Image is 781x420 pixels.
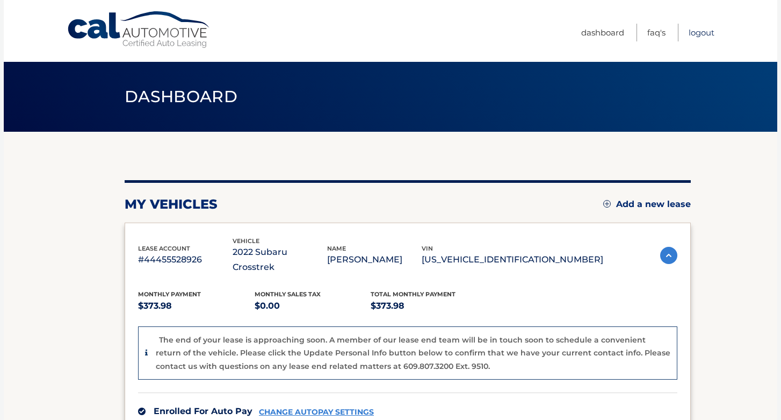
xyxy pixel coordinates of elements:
[647,24,666,41] a: FAQ's
[233,245,327,275] p: 2022 Subaru Crosstrek
[603,199,691,210] a: Add a new lease
[581,24,624,41] a: Dashboard
[259,408,374,417] a: CHANGE AUTOPAY SETTINGS
[603,200,611,208] img: add.svg
[327,245,346,252] span: name
[156,335,670,371] p: The end of your lease is approaching soon. A member of our lease end team will be in touch soon t...
[422,245,433,252] span: vin
[138,252,233,267] p: #44455528926
[255,290,321,298] span: Monthly sales Tax
[125,87,237,106] span: Dashboard
[138,298,255,314] p: $373.98
[660,247,677,264] img: accordion-active.svg
[138,245,190,252] span: lease account
[422,252,603,267] p: [US_VEHICLE_IDENTIFICATION_NUMBER]
[138,408,146,415] img: check.svg
[125,196,218,212] h2: my vehicles
[67,11,212,49] a: Cal Automotive
[371,290,455,298] span: Total Monthly Payment
[138,290,201,298] span: Monthly Payment
[371,298,487,314] p: $373.98
[233,237,259,245] span: vehicle
[154,406,252,416] span: Enrolled For Auto Pay
[689,24,714,41] a: Logout
[255,298,371,314] p: $0.00
[327,252,422,267] p: [PERSON_NAME]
